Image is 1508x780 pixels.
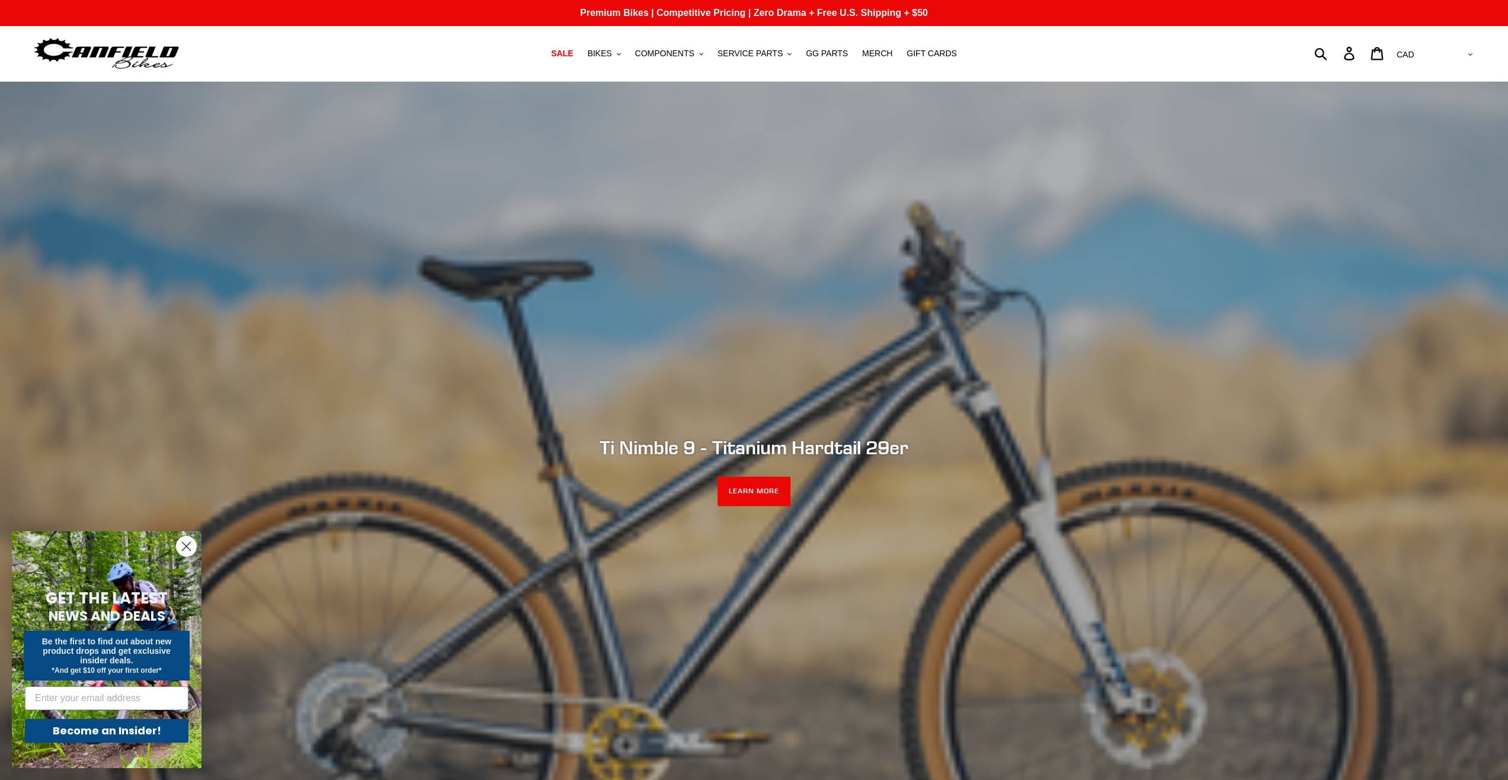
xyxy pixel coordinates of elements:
[33,35,181,72] img: Canfield Bikes
[907,49,957,59] span: GIFT CARDS
[176,536,197,557] button: Close dialog
[46,588,168,609] span: GET THE LATEST
[581,46,626,62] button: BIKES
[862,49,892,59] span: MERCH
[431,436,1077,459] h2: Ti Nimble 9 - Titanium Hardtail 29er
[52,666,161,675] span: *And get $10 off your first order*
[635,49,694,59] span: COMPONENTS
[1321,40,1351,66] input: Search
[49,606,165,625] span: NEWS AND DEALS
[856,46,898,62] a: MERCH
[545,46,579,62] a: SALE
[587,49,611,59] span: BIKES
[629,46,709,62] button: COMPONENTS
[800,46,854,62] a: GG PARTS
[25,686,188,710] input: Enter your email address
[25,719,188,743] button: Become an Insider!
[551,49,573,59] span: SALE
[712,46,798,62] button: SERVICE PARTS
[806,49,848,59] span: GG PARTS
[42,637,172,665] span: Be the first to find out about new product drops and get exclusive insider deals.
[718,477,790,506] a: LEARN MORE
[901,46,963,62] a: GIFT CARDS
[718,49,783,59] span: SERVICE PARTS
